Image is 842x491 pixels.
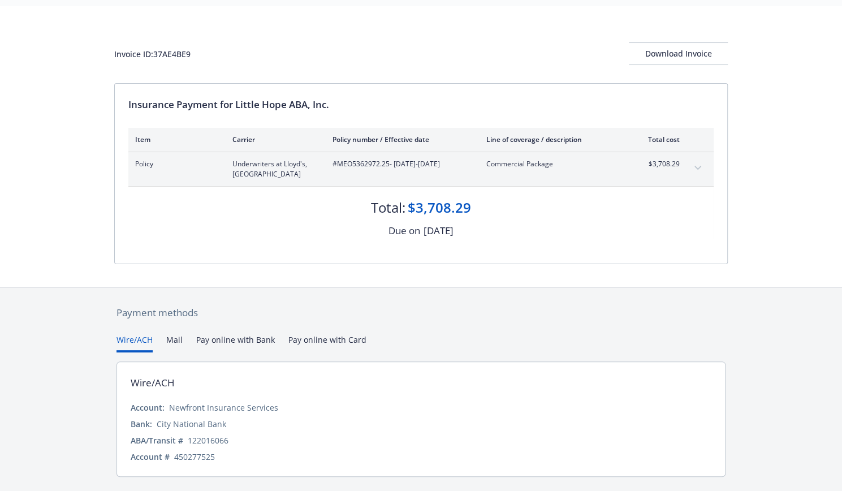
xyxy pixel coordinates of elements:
[131,434,183,446] div: ABA/Transit #
[408,198,471,217] div: $3,708.29
[169,402,278,414] div: Newfront Insurance Services
[232,135,314,144] div: Carrier
[131,376,175,390] div: Wire/ACH
[637,159,680,169] span: $3,708.29
[166,334,183,352] button: Mail
[371,198,405,217] div: Total:
[114,48,191,60] div: Invoice ID: 37AE4BE9
[486,159,619,169] span: Commercial Package
[637,135,680,144] div: Total cost
[486,135,619,144] div: Line of coverage / description
[388,223,420,238] div: Due on
[116,334,153,352] button: Wire/ACH
[424,223,454,238] div: [DATE]
[174,451,215,463] div: 450277525
[128,97,714,112] div: Insurance Payment for Little Hope ABA, Inc.
[333,159,468,169] span: #MEO5362972.25 - [DATE]-[DATE]
[196,334,275,352] button: Pay online with Bank
[128,152,714,186] div: PolicyUnderwriters at Lloyd's, [GEOGRAPHIC_DATA]#MEO5362972.25- [DATE]-[DATE]Commercial Package$3...
[629,42,728,65] button: Download Invoice
[288,334,366,352] button: Pay online with Card
[157,418,226,430] div: City National Bank
[135,159,214,169] span: Policy
[188,434,228,446] div: 122016066
[131,402,165,414] div: Account:
[131,418,152,430] div: Bank:
[131,451,170,463] div: Account #
[689,159,707,177] button: expand content
[232,159,314,179] span: Underwriters at Lloyd's, [GEOGRAPHIC_DATA]
[629,43,728,64] div: Download Invoice
[135,135,214,144] div: Item
[333,135,468,144] div: Policy number / Effective date
[116,305,726,320] div: Payment methods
